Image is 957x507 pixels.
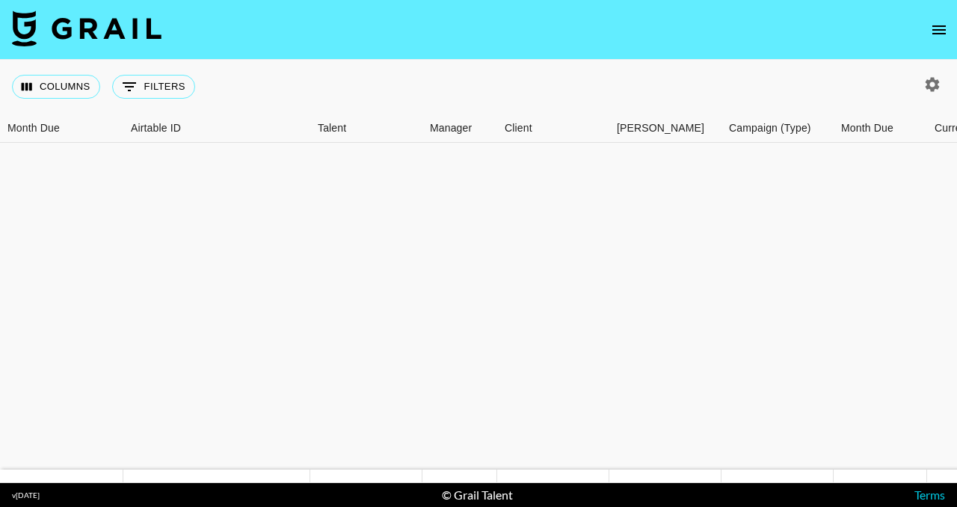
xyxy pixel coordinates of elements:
[422,114,497,143] div: Manager
[924,15,954,45] button: open drawer
[318,114,346,143] div: Talent
[310,114,422,143] div: Talent
[505,114,532,143] div: Client
[442,488,513,503] div: © Grail Talent
[12,75,100,99] button: Select columns
[7,114,60,143] div: Month Due
[841,114,893,143] div: Month Due
[497,114,609,143] div: Client
[12,491,40,500] div: v [DATE]
[12,10,161,46] img: Grail Talent
[131,114,181,143] div: Airtable ID
[123,114,310,143] div: Airtable ID
[112,75,195,99] button: Show filters
[729,114,811,143] div: Campaign (Type)
[914,488,945,502] a: Terms
[721,114,834,143] div: Campaign (Type)
[834,114,927,143] div: Month Due
[430,114,472,143] div: Manager
[617,114,704,143] div: [PERSON_NAME]
[609,114,721,143] div: Booker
